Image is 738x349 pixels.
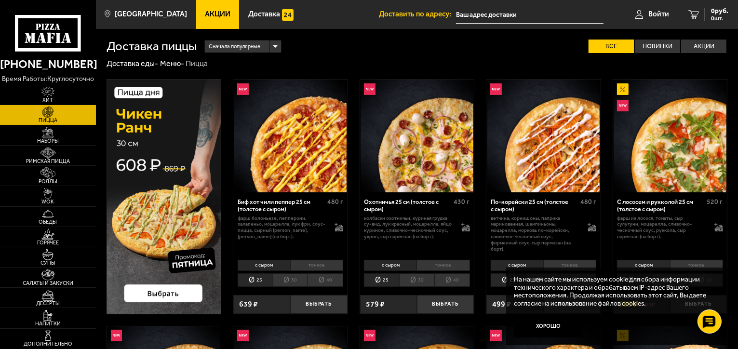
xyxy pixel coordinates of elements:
span: 0 шт. [711,15,728,21]
label: Все [589,40,634,54]
img: Новинка [364,83,376,95]
li: 25 [238,273,273,287]
span: Войти [648,11,669,18]
span: [GEOGRAPHIC_DATA] [115,11,187,18]
p: фарш из лосося, томаты, сыр сулугуни, моцарелла, сливочно-чесночный соус, руккола, сыр пармезан (... [617,215,706,240]
span: 520 г [707,198,723,206]
a: Меню- [160,59,184,68]
span: 639 ₽ [239,300,258,308]
button: Выбрать [290,295,347,314]
li: 30 [273,273,308,287]
span: Доставить по адресу: [379,11,456,18]
li: тонкое [543,260,596,271]
p: фарш болоньезе, пепперони, халапеньо, моцарелла, лук фри, соус-пицца, сырный [PERSON_NAME], [PERS... [238,215,327,240]
span: Сначала популярные [209,40,260,54]
li: 30 [399,273,434,287]
span: 499 ₽ [492,300,511,308]
li: 40 [308,273,343,287]
p: На нашем сайте мы используем cookie для сбора информации технического характера и обрабатываем IP... [514,275,714,307]
button: Хорошо [514,315,583,338]
div: Биф хот чили пеппер 25 см (толстое с сыром) [238,198,325,213]
label: Новинки [635,40,680,54]
img: С лососем и рукколой 25 см (толстое с сыром) [614,80,726,192]
span: 579 ₽ [366,300,385,308]
div: По-корейски 25 см (толстое с сыром) [491,198,578,213]
img: Акционный [617,83,629,95]
li: 25 [364,273,399,287]
img: Новинка [490,330,502,341]
a: НовинкаБиф хот чили пеппер 25 см (толстое с сыром) [233,80,348,192]
label: Акции [681,40,726,54]
span: 480 г [580,198,596,206]
img: 15daf4d41897b9f0e9f617042186c801.svg [282,9,294,21]
li: 25 [491,273,526,287]
span: 0 руб. [711,8,728,14]
span: Акции [205,11,230,18]
a: Доставка еды- [107,59,159,68]
p: колбаски охотничьи, куриная грудка су-вид, лук красный, моцарелла, яйцо куриное, сливочно-чесночн... [364,215,453,240]
img: Новинка [237,83,249,95]
img: Новинка [617,100,629,111]
button: Выбрать [417,295,474,314]
li: тонкое [290,260,343,271]
li: с сыром [364,260,416,271]
p: ветчина, корнишоны, паприка маринованная, шампиньоны, моцарелла, морковь по-корейски, сливочно-че... [491,215,580,253]
div: С лососем и рукколой 25 см (толстое с сыром) [617,198,704,213]
li: 40 [434,273,470,287]
h1: Доставка пиццы [107,40,197,53]
li: тонкое [416,260,470,271]
a: НовинкаОхотничья 25 см (толстое с сыром) [360,80,474,192]
a: АкционныйНовинкаС лососем и рукколой 25 см (толстое с сыром) [613,80,727,192]
img: Новинка [111,330,122,341]
img: Новинка [237,330,249,341]
li: с сыром [617,260,670,271]
span: 430 г [454,198,470,206]
a: НовинкаПо-корейски 25 см (толстое с сыром) [486,80,601,192]
div: Пицца [186,59,208,69]
li: тонкое [670,260,723,271]
span: Доставка [248,11,280,18]
input: Ваш адрес доставки [456,6,604,24]
li: с сыром [491,260,543,271]
img: Новинка [490,83,502,95]
img: Биф хот чили пеппер 25 см (толстое с сыром) [234,80,347,192]
span: 480 г [327,198,343,206]
img: Охотничья 25 см (толстое с сыром) [361,80,473,192]
li: с сыром [238,260,290,271]
div: Охотничья 25 см (толстое с сыром) [364,198,451,213]
img: Новинка [364,330,376,341]
img: По-корейски 25 см (толстое с сыром) [487,80,600,192]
